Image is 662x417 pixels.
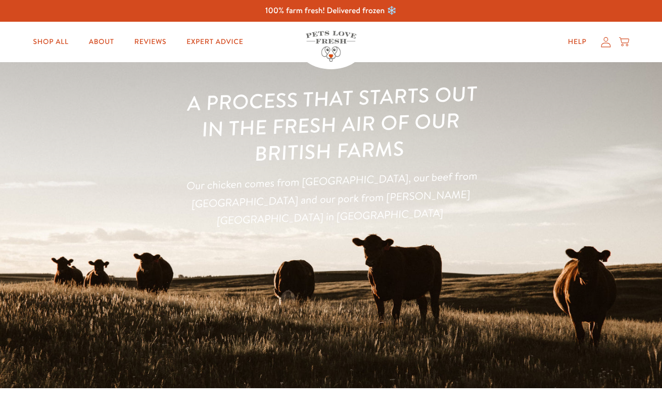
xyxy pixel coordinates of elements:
a: Shop All [25,32,77,52]
h1: A process that starts out in the fresh air of our British farms [183,80,479,169]
a: Help [560,32,595,52]
a: About [81,32,122,52]
p: Our chicken comes from [GEOGRAPHIC_DATA], our beef from [GEOGRAPHIC_DATA] and our pork from [PERS... [184,167,478,231]
a: Reviews [126,32,174,52]
img: Pets Love Fresh [306,31,356,62]
a: Expert Advice [178,32,251,52]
